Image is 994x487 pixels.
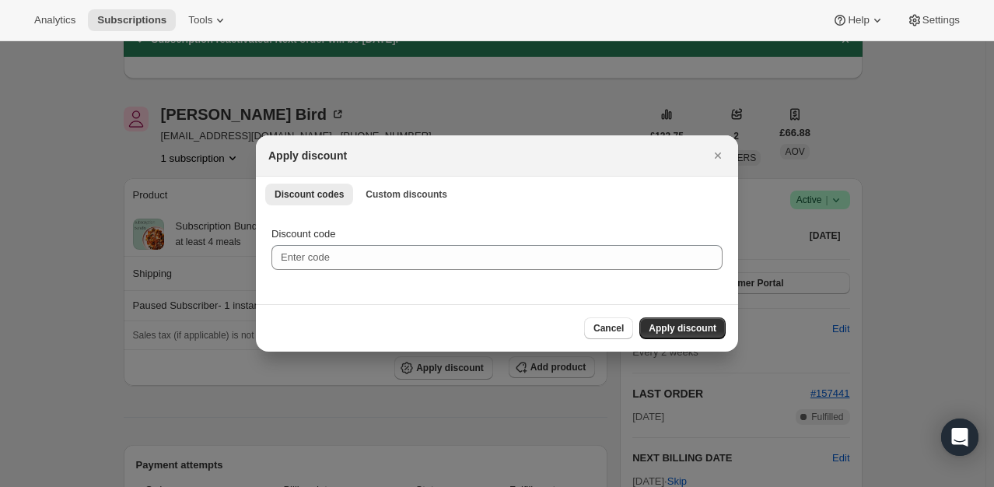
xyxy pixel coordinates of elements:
[256,211,738,304] div: Discount codes
[356,184,457,205] button: Custom discounts
[88,9,176,31] button: Subscriptions
[188,14,212,26] span: Tools
[366,188,447,201] span: Custom discounts
[25,9,85,31] button: Analytics
[271,245,723,270] input: Enter code
[275,188,344,201] span: Discount codes
[97,14,166,26] span: Subscriptions
[707,145,729,166] button: Close
[179,9,237,31] button: Tools
[265,184,353,205] button: Discount codes
[268,148,347,163] h2: Apply discount
[922,14,960,26] span: Settings
[848,14,869,26] span: Help
[271,228,335,240] span: Discount code
[34,14,75,26] span: Analytics
[639,317,726,339] button: Apply discount
[584,317,633,339] button: Cancel
[823,9,894,31] button: Help
[941,419,978,456] div: Open Intercom Messenger
[898,9,969,31] button: Settings
[649,322,716,335] span: Apply discount
[593,322,624,335] span: Cancel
